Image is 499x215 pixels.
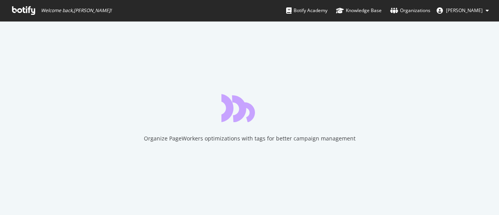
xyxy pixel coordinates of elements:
[221,94,278,122] div: animation
[144,135,356,142] div: Organize PageWorkers optimizations with tags for better campaign management
[286,7,327,14] div: Botify Academy
[41,7,111,14] span: Welcome back, [PERSON_NAME] !
[430,4,495,17] button: [PERSON_NAME]
[336,7,382,14] div: Knowledge Base
[446,7,483,14] span: Midhunraj Panicker
[390,7,430,14] div: Organizations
